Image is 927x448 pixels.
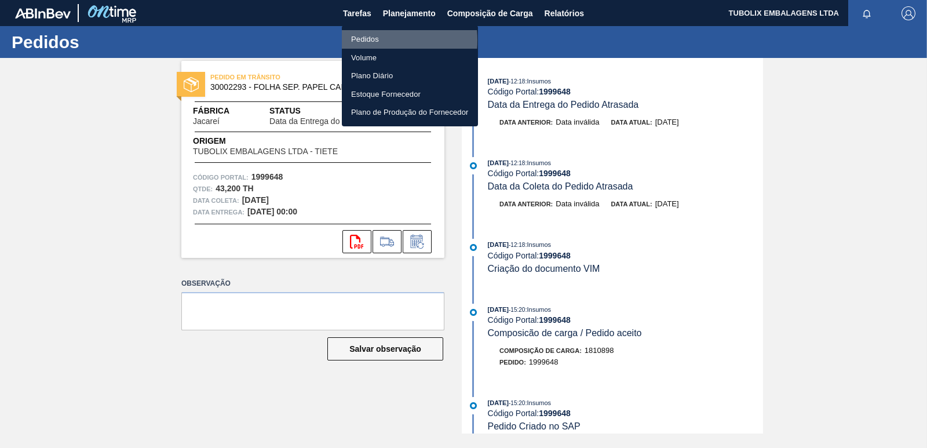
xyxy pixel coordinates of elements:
a: Plano Diário [342,67,478,85]
a: Plano de Produção do Fornecedor [342,103,478,122]
a: Volume [342,49,478,67]
a: Estoque Fornecedor [342,85,478,104]
a: Pedidos [342,30,478,49]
